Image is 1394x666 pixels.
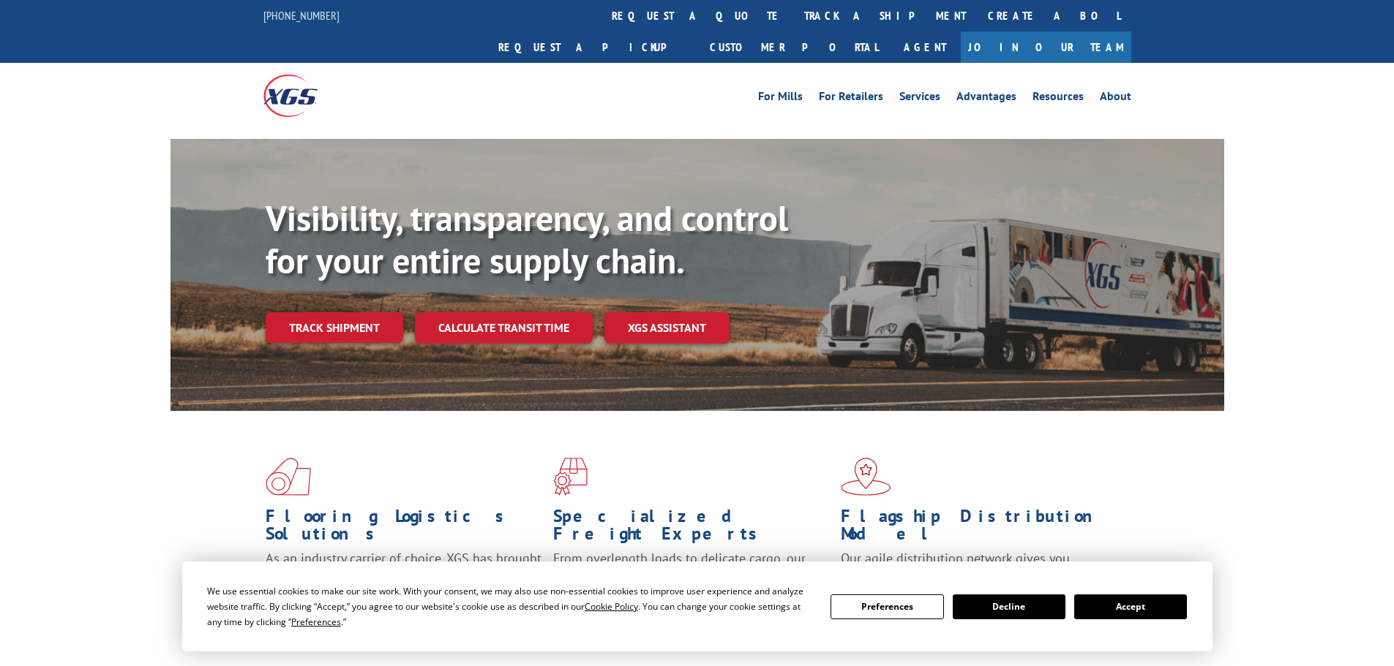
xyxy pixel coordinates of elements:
[831,594,943,619] button: Preferences
[487,31,699,63] a: Request a pickup
[1033,91,1084,107] a: Resources
[266,550,542,602] span: As an industry carrier of choice, XGS has brought innovation and dedication to flooring logistics...
[1100,91,1131,107] a: About
[956,91,1016,107] a: Advantages
[953,594,1065,619] button: Decline
[182,561,1213,651] div: Cookie Consent Prompt
[841,550,1110,584] span: Our agile distribution network gives you nationwide inventory management on demand.
[819,91,883,107] a: For Retailers
[263,8,340,23] a: [PHONE_NUMBER]
[961,31,1131,63] a: Join Our Team
[291,616,341,628] span: Preferences
[889,31,961,63] a: Agent
[604,312,730,344] a: XGS ASSISTANT
[415,312,593,344] a: Calculate transit time
[266,195,788,283] b: Visibility, transparency, and control for your entire supply chain.
[699,31,889,63] a: Customer Portal
[266,312,403,343] a: Track shipment
[266,458,311,496] img: xgs-icon-total-supply-chain-intelligence-red
[841,458,891,496] img: xgs-icon-flagship-distribution-model-red
[585,600,638,613] span: Cookie Policy
[207,583,813,629] div: We use essential cookies to make our site work. With your consent, we may also use non-essential ...
[841,507,1117,550] h1: Flagship Distribution Model
[758,91,803,107] a: For Mills
[553,458,588,496] img: xgs-icon-focused-on-flooring-red
[553,507,830,550] h1: Specialized Freight Experts
[1074,594,1187,619] button: Accept
[266,507,542,550] h1: Flooring Logistics Solutions
[553,550,830,615] p: From overlength loads to delicate cargo, our experienced staff knows the best way to move your fr...
[899,91,940,107] a: Services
